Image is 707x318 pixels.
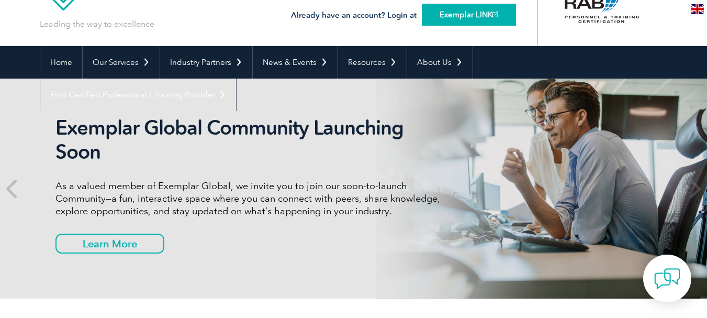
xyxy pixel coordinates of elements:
[291,9,516,22] h3: Already have an account? Login at
[40,79,236,111] a: Find Certified Professional / Training Provider
[55,180,448,217] p: As a valued member of Exemplar Global, we invite you to join our soon-to-launch Community—a fun, ...
[654,266,680,292] img: contact-chat.png
[422,4,516,26] a: Exemplar LINK
[407,46,473,79] a: About Us
[55,234,164,254] a: Learn More
[338,46,407,79] a: Resources
[40,18,154,30] p: Leading the way to excellence
[691,4,704,14] img: en
[160,46,252,79] a: Industry Partners
[492,12,498,17] img: open_square.png
[83,46,160,79] a: Our Services
[253,46,338,79] a: News & Events
[40,46,82,79] a: Home
[55,116,448,164] h2: Exemplar Global Community Launching Soon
